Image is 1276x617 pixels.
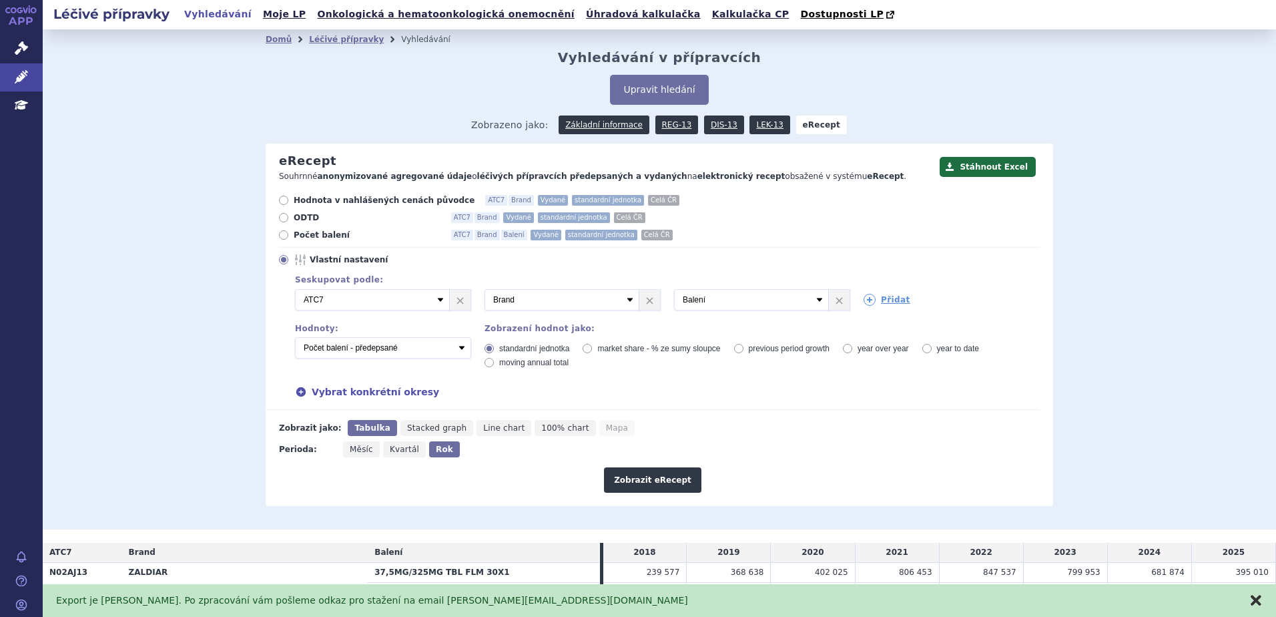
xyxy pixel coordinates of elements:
[582,5,705,23] a: Úhradová kalkulačka
[368,563,599,583] th: 37,5MG/325MG TBL FLM 30X1
[647,568,680,577] span: 239 577
[1107,543,1191,562] td: 2024
[485,195,507,206] span: ATC7
[49,548,72,557] span: ATC7
[864,294,910,306] a: Přidat
[639,290,660,310] a: ×
[531,230,561,240] span: Vydané
[474,230,500,240] span: Brand
[509,195,534,206] span: Brand
[610,75,708,105] button: Upravit hledání
[597,344,720,353] span: market share - % ze sumy sloupce
[604,467,701,493] button: Zobrazit eRecept
[436,445,453,454] span: Rok
[279,420,341,436] div: Zobrazit jako:
[939,543,1023,562] td: 2022
[572,195,644,206] span: standardní jednotka
[474,212,500,223] span: Brand
[180,5,256,23] a: Vyhledávání
[796,116,848,134] strong: eRecept
[614,212,645,223] span: Celá ČR
[606,423,628,433] span: Mapa
[309,35,384,44] a: Léčivé přípravky
[538,212,610,223] span: standardní jednotka
[279,441,336,457] div: Perioda:
[829,290,850,310] a: ×
[697,172,785,181] strong: elektronický recept
[771,543,855,562] td: 2020
[648,195,679,206] span: Celá ČR
[368,582,599,602] th: 37,5MG/325MG TBL FLM 60X1
[1023,543,1107,562] td: 2023
[451,230,473,240] span: ATC7
[279,154,336,168] h2: eRecept
[450,290,470,310] a: ×
[940,157,1036,177] button: Stáhnout Excel
[259,5,310,23] a: Moje LP
[282,289,1040,311] div: 3
[390,445,419,454] span: Kvartál
[855,543,939,562] td: 2021
[538,195,568,206] span: Vydané
[559,116,649,134] a: Základní informace
[565,230,637,240] span: standardní jednotka
[558,49,761,65] h2: Vyhledávání v přípravcích
[499,344,569,353] span: standardní jednotka
[401,29,468,49] li: Vyhledávání
[354,423,390,433] span: Tabulka
[294,195,474,206] span: Hodnota v nahlášených cenách původce
[1191,543,1275,562] td: 2025
[687,543,771,562] td: 2019
[501,230,527,240] span: Balení
[350,445,373,454] span: Měsíc
[374,548,402,557] span: Balení
[704,116,744,134] a: DIS-13
[318,172,472,181] strong: anonymizované agregované údaje
[1151,568,1185,577] span: 681 874
[708,5,793,23] a: Kalkulačka CP
[858,344,909,353] span: year over year
[1235,568,1269,577] span: 395 010
[1249,594,1263,607] button: zavřít
[541,423,589,433] span: 100% chart
[43,5,180,23] h2: Léčivé přípravky
[485,324,1040,333] div: Zobrazení hodnot jako:
[503,212,533,223] span: Vydané
[641,230,673,240] span: Celá ČR
[407,423,466,433] span: Stacked graph
[266,35,292,44] a: Domů
[471,116,549,134] span: Zobrazeno jako:
[483,423,525,433] span: Line chart
[749,344,830,353] span: previous period growth
[655,116,699,134] a: REG-13
[899,568,932,577] span: 806 453
[282,275,1040,284] div: Seskupovat podle:
[749,116,789,134] a: LEK-13
[56,594,1236,608] div: Export je [PERSON_NAME]. Po zpracování vám pošleme odkaz pro stažení na email [PERSON_NAME][EMAIL...
[937,344,979,353] span: year to date
[731,568,764,577] span: 368 638
[499,358,569,367] span: moving annual total
[603,543,687,562] td: 2018
[282,385,1040,399] div: Vybrat konkrétní okresy
[815,568,848,577] span: 402 025
[867,172,904,181] strong: eRecept
[313,5,579,23] a: Onkologická a hematoonkologická onemocnění
[800,9,884,19] span: Dostupnosti LP
[796,5,901,24] a: Dostupnosti LP
[310,254,456,265] span: Vlastní nastavení
[983,568,1016,577] span: 847 537
[279,171,933,182] p: Souhrnné o na obsažené v systému .
[129,548,155,557] span: Brand
[295,324,471,333] div: Hodnoty:
[294,212,440,223] span: ODTD
[294,230,440,240] span: Počet balení
[451,212,473,223] span: ATC7
[477,172,687,181] strong: léčivých přípravcích předepsaných a vydaných
[1067,568,1100,577] span: 799 953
